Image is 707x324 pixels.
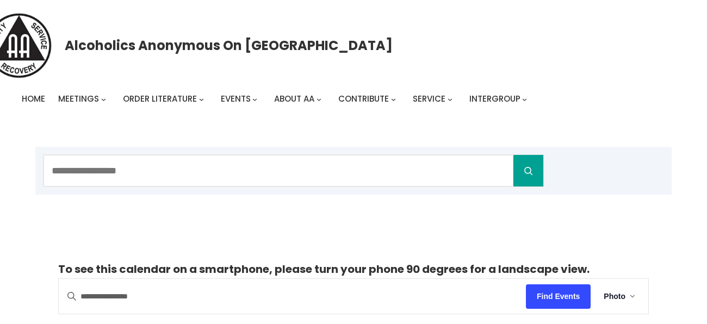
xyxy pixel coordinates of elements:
[22,91,45,107] a: Home
[59,279,526,314] input: Enter Keyword. Search for events by Keyword.
[199,97,204,102] button: Order Literature submenu
[338,91,389,107] a: Contribute
[469,91,520,107] a: Intergroup
[448,97,452,102] button: Service submenu
[252,97,257,102] button: Events submenu
[338,93,389,104] span: Contribute
[317,97,321,102] button: About AA submenu
[123,93,197,104] span: Order Literature
[221,93,251,104] span: Events
[652,123,672,144] button: Cart
[522,97,527,102] button: Intergroup submenu
[101,97,106,102] button: Meetings submenu
[513,155,543,186] button: Search
[604,290,625,303] span: Photo
[413,93,445,104] span: Service
[469,93,520,104] span: Intergroup
[611,120,638,147] a: Login
[526,284,591,309] button: Find Events
[22,91,531,107] nav: Intergroup
[58,91,99,107] a: Meetings
[221,91,251,107] a: Events
[58,261,590,277] strong: To see this calendar on a smartphone, please turn your phone 90 degrees for a landscape view.
[58,93,99,104] span: Meetings
[591,279,648,314] button: Photo
[413,91,445,107] a: Service
[274,91,314,107] a: About AA
[274,93,314,104] span: About AA
[391,97,396,102] button: Contribute submenu
[65,34,393,57] a: Alcoholics Anonymous on [GEOGRAPHIC_DATA]
[22,93,45,104] span: Home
